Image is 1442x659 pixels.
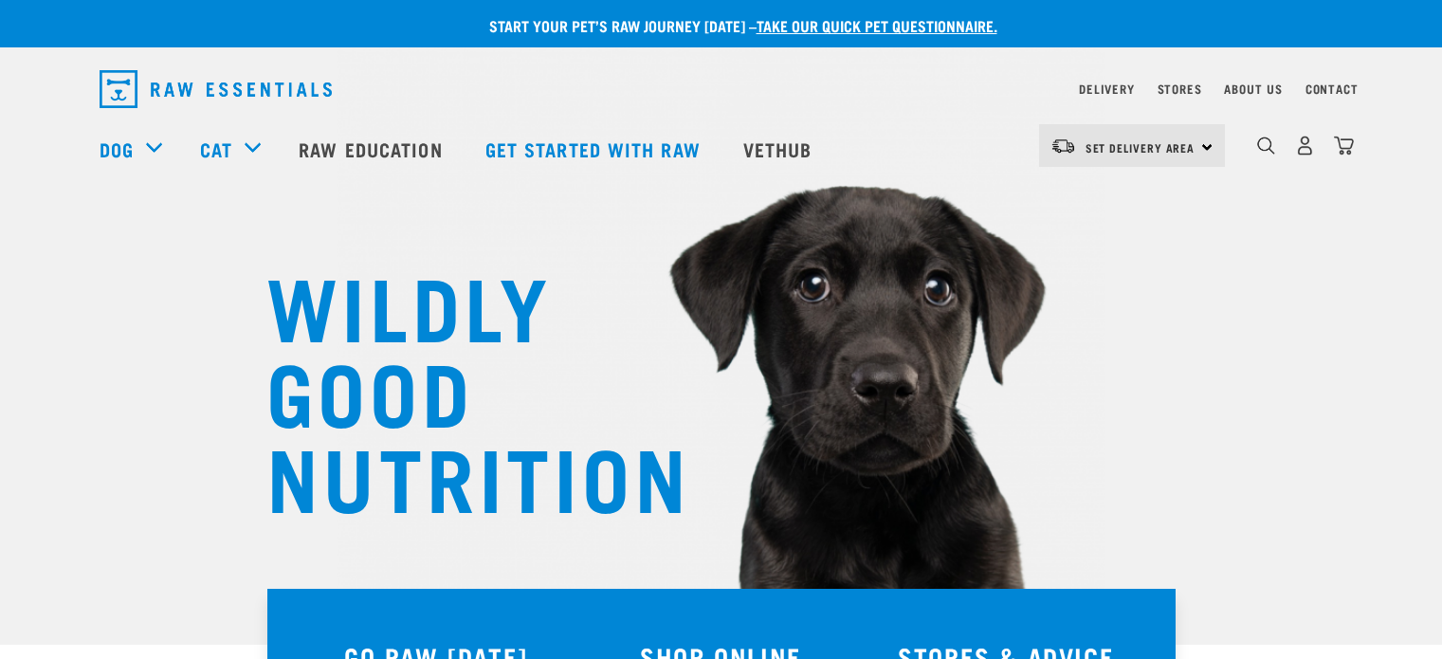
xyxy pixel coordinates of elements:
a: Contact [1305,85,1359,92]
span: Set Delivery Area [1086,144,1196,151]
img: Raw Essentials Logo [100,70,332,108]
h1: WILDLY GOOD NUTRITION [266,261,646,517]
img: home-icon-1@2x.png [1257,137,1275,155]
a: Stores [1158,85,1202,92]
a: Vethub [724,111,836,187]
a: About Us [1224,85,1282,92]
a: Dog [100,135,134,163]
a: Raw Education [280,111,465,187]
a: take our quick pet questionnaire. [757,21,997,29]
a: Cat [200,135,232,163]
a: Get started with Raw [466,111,724,187]
img: user.png [1295,136,1315,156]
img: home-icon@2x.png [1334,136,1354,156]
nav: dropdown navigation [84,63,1359,116]
img: van-moving.png [1050,137,1076,155]
a: Delivery [1079,85,1134,92]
